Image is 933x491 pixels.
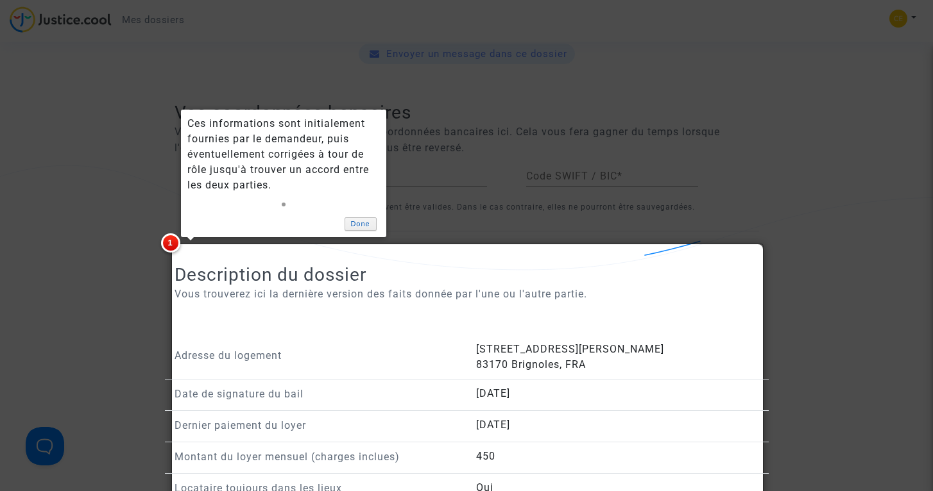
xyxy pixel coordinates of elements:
[175,263,759,286] h2: Description du dossier
[175,449,458,465] p: Montant du loyer mensuel (charges inclues)
[175,347,458,363] p: Adresse du logement
[175,386,458,402] p: Date de signature du bail
[161,233,180,253] span: 1
[476,343,664,370] span: [STREET_ADDRESS][PERSON_NAME] 83170 Brignoles, FRA
[476,387,510,399] span: [DATE]
[175,417,458,433] p: Dernier paiement du loyer
[345,217,377,231] a: Done
[476,419,510,431] span: [DATE]
[187,116,380,193] div: Ces informations sont initialement fournies par le demandeur, puis éventuellement corrigées à tou...
[175,286,759,302] p: Vous trouverez ici la dernière version des faits donnée par l'une ou l'autre partie.
[476,450,495,462] span: 450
